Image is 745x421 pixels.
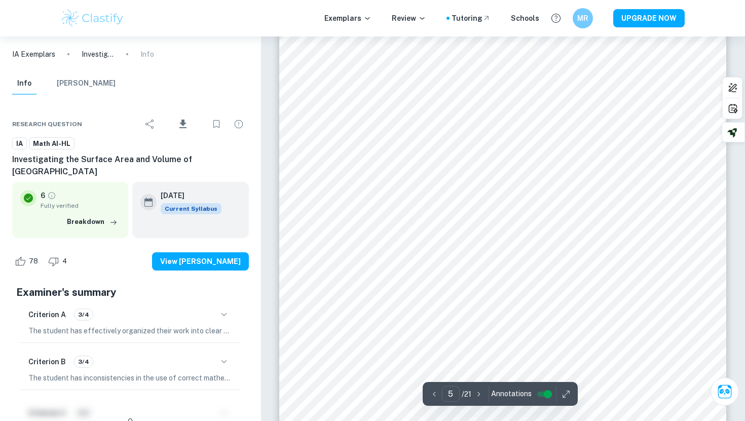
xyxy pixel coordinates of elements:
span: Fully verified [41,201,120,210]
a: IA [12,137,27,150]
button: MR [573,8,593,28]
p: Investigating the Surface Area and Volume of [GEOGRAPHIC_DATA] [82,49,114,60]
span: 4 [57,256,72,266]
span: 3/4 [74,357,93,366]
p: The student has inconsistencies in the use of correct mathematical notation, particularly by usin... [28,372,233,384]
span: Current Syllabus [161,203,221,214]
p: The student has effectively organized their work into clear sections, including an introduction, ... [28,325,233,336]
p: Info [140,49,154,60]
div: Like [12,253,44,270]
div: Download [162,111,204,137]
h6: Criterion B [28,356,66,367]
span: 3/4 [74,310,93,319]
a: IA Exemplars [12,49,55,60]
button: Breakdown [64,214,120,229]
button: UPGRADE NOW [613,9,685,27]
span: 78 [23,256,44,266]
a: Grade fully verified [47,191,56,200]
p: Review [392,13,426,24]
span: Research question [12,120,82,129]
span: IA [13,139,26,149]
h6: Criterion A [28,309,66,320]
p: Exemplars [324,13,371,24]
p: 6 [41,190,45,201]
div: Bookmark [206,114,227,134]
a: Tutoring [452,13,491,24]
div: Dislike [46,253,72,270]
div: Report issue [229,114,249,134]
img: Clastify logo [60,8,125,28]
h6: [DATE] [161,190,213,201]
button: [PERSON_NAME] [57,72,116,95]
h5: Examiner's summary [16,285,245,300]
span: Math AI-HL [29,139,74,149]
button: Ask Clai [711,377,739,406]
button: Info [12,72,36,95]
div: Share [140,114,160,134]
button: Help and Feedback [547,10,565,27]
a: Schools [511,13,539,24]
h6: MR [577,13,589,24]
a: Math AI-HL [29,137,74,150]
h6: Investigating the Surface Area and Volume of [GEOGRAPHIC_DATA] [12,154,249,178]
div: This exemplar is based on the current syllabus. Feel free to refer to it for inspiration/ideas wh... [161,203,221,214]
button: View [PERSON_NAME] [152,252,249,271]
span: Annotations [491,389,532,399]
p: / 21 [462,389,471,400]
